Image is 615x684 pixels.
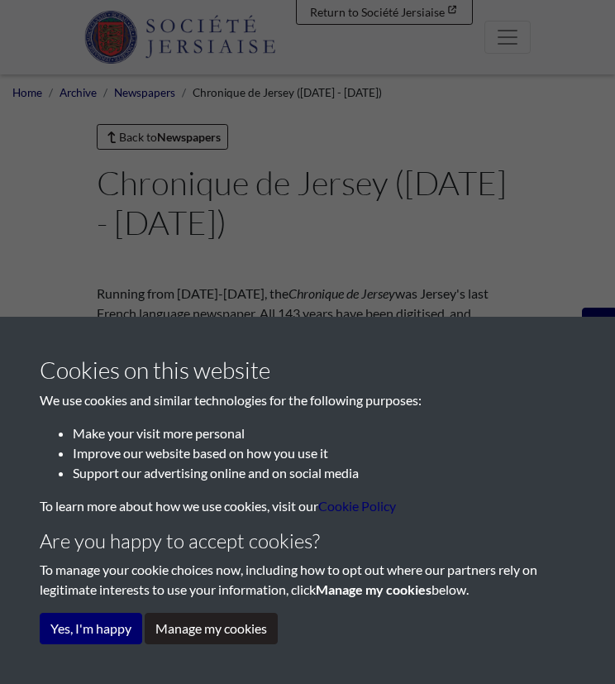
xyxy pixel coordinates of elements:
[73,423,575,443] li: Make your visit more personal
[40,496,575,516] p: To learn more about how we use cookies, visit our
[316,581,431,597] strong: Manage my cookies
[40,560,575,600] p: To manage your cookie choices now, including how to opt out where our partners rely on legitimate...
[318,498,396,514] a: learn more about cookies
[40,613,142,644] button: Yes, I'm happy
[40,529,575,553] h4: Are you happy to accept cookies?
[145,613,278,644] button: Manage my cookies
[40,356,575,385] h3: Cookies on this website
[73,463,575,483] li: Support our advertising online and on social media
[40,390,575,410] p: We use cookies and similar technologies for the following purposes:
[73,443,575,463] li: Improve our website based on how you use it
